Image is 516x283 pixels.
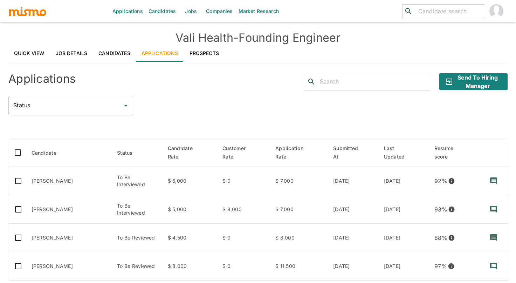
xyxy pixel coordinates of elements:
td: [DATE] [378,167,429,195]
span: Submitted At [333,144,372,161]
td: To Be Interviewed [111,167,162,195]
button: recent-notes [485,258,502,275]
span: Status [117,149,142,157]
span: Application Rate [275,144,322,161]
td: [PERSON_NAME] [26,224,112,252]
img: Mismo Admin [489,4,503,18]
p: 88 % [434,233,447,243]
td: [DATE] [328,252,378,281]
button: recent-notes [485,201,502,218]
span: Customer Rate [222,144,264,161]
button: Send to Hiring Manager [439,73,508,90]
h4: Vali Health - Founding Engineer [8,31,508,45]
button: recent-notes [485,229,502,246]
td: $ 8,000 [270,224,328,252]
h4: Applications [8,72,76,86]
td: [PERSON_NAME] [26,195,112,224]
td: $ 8,000 [217,195,270,224]
svg: View resume score details [448,234,455,241]
td: $ 7,000 [270,195,328,224]
svg: View resume score details [448,206,455,213]
button: Open [121,101,131,110]
td: To Be Reviewed [111,224,162,252]
td: [DATE] [378,195,429,224]
td: $ 8,000 [162,252,217,281]
img: logo [8,6,47,16]
td: $ 7,000 [270,167,328,195]
td: To Be Interviewed [111,195,162,224]
td: $ 5,000 [162,167,217,195]
td: $ 5,000 [162,195,217,224]
td: $ 4,500 [162,224,217,252]
span: Last Updated [384,144,423,161]
button: recent-notes [485,173,502,189]
input: Candidate search [415,6,482,16]
p: 92 % [434,176,447,186]
a: Applications [136,45,184,62]
td: [DATE] [378,252,429,281]
td: [DATE] [378,224,429,252]
td: [DATE] [328,224,378,252]
svg: View resume score details [448,263,455,270]
td: [PERSON_NAME] [26,252,112,281]
td: $ 11,500 [270,252,328,281]
a: Job Details [50,45,93,62]
td: [DATE] [328,167,378,195]
span: Resume score [434,144,474,161]
td: $ 0 [217,167,270,195]
button: search [303,73,320,90]
a: Candidates [93,45,136,62]
td: $ 0 [217,224,270,252]
td: [DATE] [328,195,378,224]
svg: View resume score details [448,177,455,184]
input: Search [320,76,431,87]
span: Candidate [32,149,66,157]
td: [PERSON_NAME] [26,167,112,195]
p: 97 % [434,261,447,271]
td: $ 0 [217,252,270,281]
span: Candidate Rate [168,144,211,161]
a: Prospects [184,45,225,62]
td: To Be Reviewed [111,252,162,281]
a: Quick View [8,45,50,62]
p: 93 % [434,204,447,214]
